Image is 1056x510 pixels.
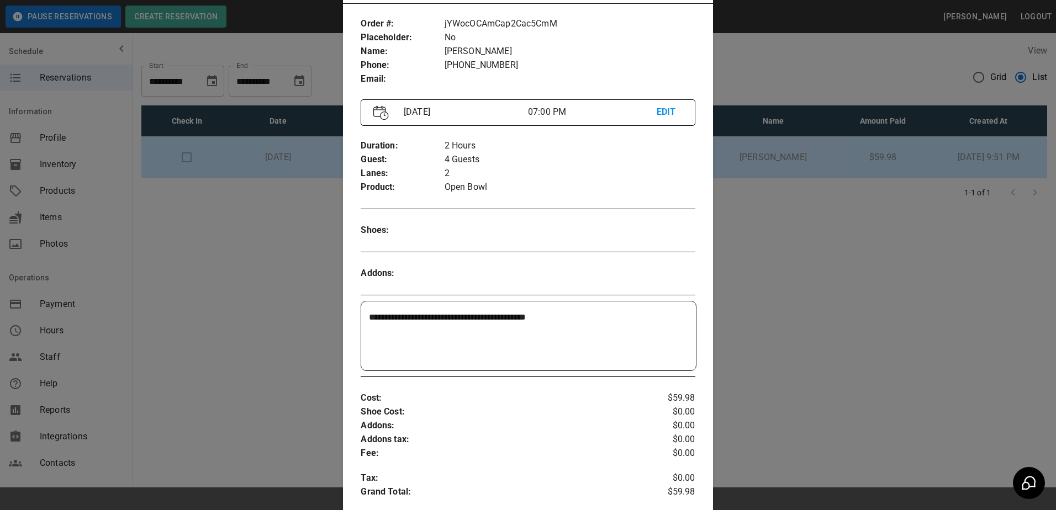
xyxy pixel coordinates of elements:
[361,471,639,485] p: Tax :
[657,105,683,119] p: EDIT
[640,405,695,419] p: $0.00
[640,433,695,447] p: $0.00
[361,180,444,194] p: Product :
[399,105,528,119] p: [DATE]
[445,153,695,167] p: 4 Guests
[361,45,444,59] p: Name :
[445,59,695,72] p: [PHONE_NUMBER]
[445,180,695,194] p: Open Bowl
[640,419,695,433] p: $0.00
[361,31,444,45] p: Placeholder :
[361,153,444,167] p: Guest :
[640,471,695,485] p: $0.00
[361,167,444,180] p: Lanes :
[361,72,444,86] p: Email :
[361,447,639,460] p: Fee :
[445,139,695,153] p: 2 Hours
[361,139,444,153] p: Duration :
[640,447,695,460] p: $0.00
[445,31,695,45] p: No
[528,105,657,119] p: 07:00 PM
[445,17,695,31] p: jYWocOCAmCap2Cac5CmM
[361,419,639,433] p: Addons :
[361,433,639,447] p: Addons tax :
[445,45,695,59] p: [PERSON_NAME]
[361,17,444,31] p: Order # :
[361,59,444,72] p: Phone :
[361,267,444,280] p: Addons :
[445,167,695,180] p: 2
[361,485,639,502] p: Grand Total :
[361,405,639,419] p: Shoe Cost :
[361,224,444,237] p: Shoes :
[361,391,639,405] p: Cost :
[640,391,695,405] p: $59.98
[373,105,389,120] img: Vector
[640,485,695,502] p: $59.98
